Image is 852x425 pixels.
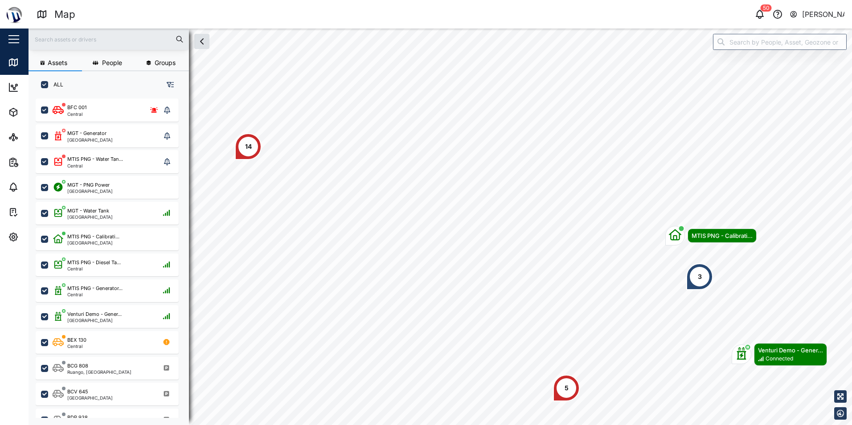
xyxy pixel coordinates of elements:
[48,60,67,66] span: Assets
[67,388,88,396] div: BCV 645
[692,231,753,240] div: MTIS PNG - Calibrati...
[34,33,184,46] input: Search assets or drivers
[4,4,24,24] img: Main Logo
[54,7,75,22] div: Map
[23,182,51,192] div: Alarms
[67,163,123,168] div: Central
[67,396,113,400] div: [GEOGRAPHIC_DATA]
[23,157,53,167] div: Reports
[686,263,713,290] div: Map marker
[565,383,569,393] div: 5
[761,4,772,12] div: 50
[48,81,63,88] label: ALL
[67,181,110,189] div: MGT - PNG Power
[67,362,88,370] div: BCG 808
[23,57,43,67] div: Map
[67,266,121,271] div: Central
[23,232,55,242] div: Settings
[67,414,88,421] div: BDP 938
[758,346,823,355] div: Venturi Demo - Gener...
[553,375,580,401] div: Map marker
[67,344,86,348] div: Central
[665,226,757,245] div: Map marker
[67,336,86,344] div: BEX 130
[67,215,113,219] div: [GEOGRAPHIC_DATA]
[67,241,119,245] div: [GEOGRAPHIC_DATA]
[802,9,845,20] div: [PERSON_NAME]
[67,138,113,142] div: [GEOGRAPHIC_DATA]
[67,104,86,111] div: BFC 001
[23,132,45,142] div: Sites
[67,189,113,193] div: [GEOGRAPHIC_DATA]
[67,292,123,297] div: Central
[789,8,845,20] button: [PERSON_NAME]
[36,95,188,418] div: grid
[698,272,702,282] div: 3
[67,311,122,318] div: Venturi Demo - Gener...
[67,155,123,163] div: MTIS PNG - Water Tan...
[732,343,827,366] div: Map marker
[102,60,122,66] span: People
[67,207,109,215] div: MGT - Water Tank
[23,82,63,92] div: Dashboard
[713,34,847,50] input: Search by People, Asset, Geozone or Place
[155,60,176,66] span: Groups
[67,370,131,374] div: Ruango, [GEOGRAPHIC_DATA]
[29,29,852,425] canvas: Map
[67,233,119,241] div: MTIS PNG - Calibrati...
[766,355,793,363] div: Connected
[23,107,51,117] div: Assets
[67,130,106,137] div: MGT - Generator
[67,318,122,323] div: [GEOGRAPHIC_DATA]
[245,142,252,151] div: 14
[23,207,48,217] div: Tasks
[67,259,121,266] div: MTIS PNG - Diesel Ta...
[67,112,86,116] div: Central
[67,285,123,292] div: MTIS PNG - Generator...
[235,133,262,160] div: Map marker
